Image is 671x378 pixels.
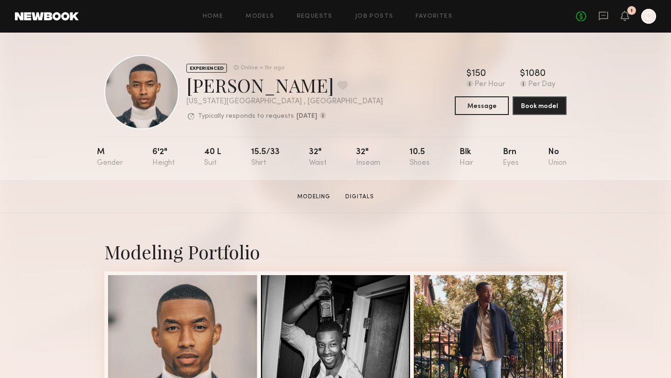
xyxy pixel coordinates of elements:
[630,8,633,13] div: 1
[466,69,472,79] div: $
[294,193,334,201] a: Modeling
[104,239,567,264] div: Modeling Portfolio
[528,81,555,89] div: Per Day
[246,13,274,20] a: Models
[416,13,452,20] a: Favorites
[198,113,294,120] p: Typically responds to requests
[641,9,656,24] a: C
[296,113,317,120] b: [DATE]
[520,69,525,79] div: $
[342,193,378,201] a: Digitals
[186,98,383,106] div: [US_STATE][GEOGRAPHIC_DATA] , [GEOGRAPHIC_DATA]
[203,13,224,20] a: Home
[309,148,327,167] div: 32"
[297,13,333,20] a: Requests
[548,148,567,167] div: No
[97,148,123,167] div: M
[503,148,519,167] div: Brn
[472,69,486,79] div: 150
[459,148,473,167] div: Blk
[455,96,509,115] button: Message
[204,148,221,167] div: 40 l
[251,148,280,167] div: 15.5/33
[240,65,284,71] div: Online < 1hr ago
[152,148,175,167] div: 6'2"
[525,69,546,79] div: 1080
[186,73,383,97] div: [PERSON_NAME]
[186,64,227,73] div: EXPERIENCED
[475,81,505,89] div: Per Hour
[410,148,430,167] div: 10.5
[355,13,394,20] a: Job Posts
[513,96,567,115] button: Book model
[356,148,380,167] div: 32"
